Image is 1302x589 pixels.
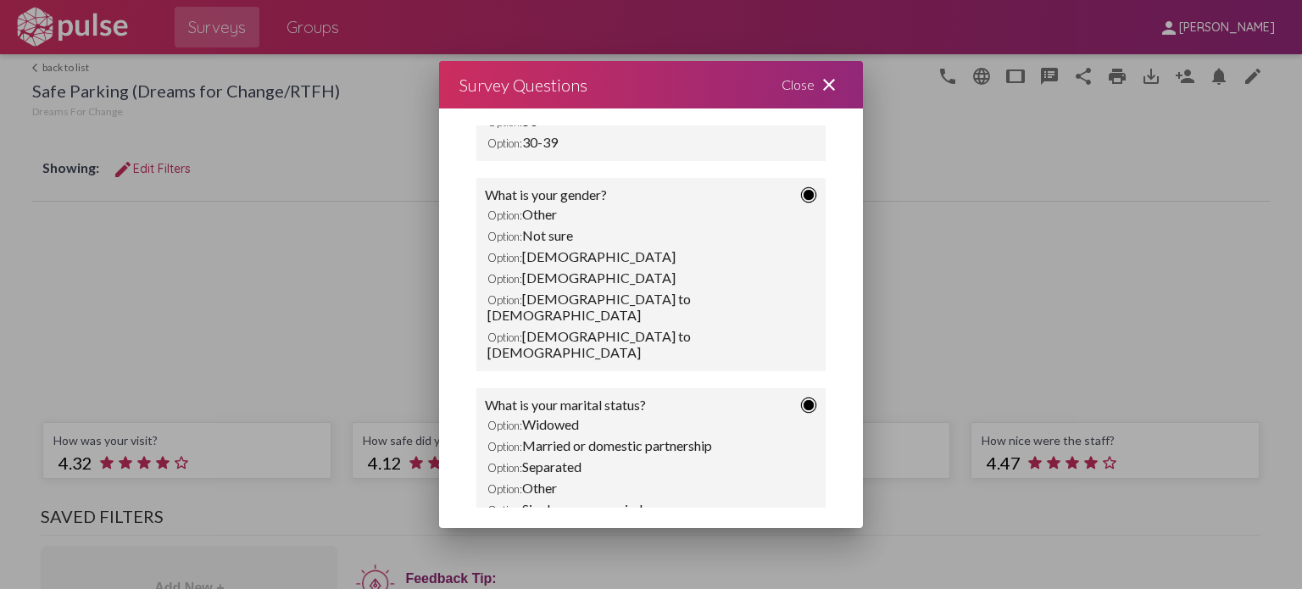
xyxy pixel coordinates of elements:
span: Option: [487,503,522,517]
div: Close [761,61,863,108]
div: [DEMOGRAPHIC_DATA] to [DEMOGRAPHIC_DATA] [485,288,817,325]
span: Option: [487,440,522,453]
div: Survey Questions [459,71,587,98]
div: Single, never married. [485,498,817,520]
span: Option: [487,331,522,344]
span: Option: [487,482,522,496]
div: What is your marital status? [485,397,646,414]
div: [DEMOGRAPHIC_DATA] [485,246,817,267]
img: 8A5FK1A5i8RxgAAAAASUVORK5CYII= [800,186,817,203]
span: Option: [487,251,522,264]
div: Other [485,477,817,498]
span: Option: [487,136,522,150]
span: Option: [487,272,522,286]
div: Separated [485,456,817,477]
div: [DEMOGRAPHIC_DATA] to [DEMOGRAPHIC_DATA] [485,325,817,363]
span: Option: [487,230,522,243]
div: [DEMOGRAPHIC_DATA] [485,267,817,288]
div: Not sure [485,225,817,246]
div: What is your gender? [485,186,607,203]
img: 8A5FK1A5i8RxgAAAAASUVORK5CYII= [800,397,817,414]
span: Option: [487,293,522,307]
mat-icon: close [819,75,839,95]
div: Widowed [485,414,817,435]
div: 30-39 [485,131,817,153]
span: Option: [487,419,522,432]
span: Option: [487,461,522,475]
div: Other [485,203,817,225]
div: Married or domestic partnership [485,435,817,456]
span: Option: [487,208,522,222]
